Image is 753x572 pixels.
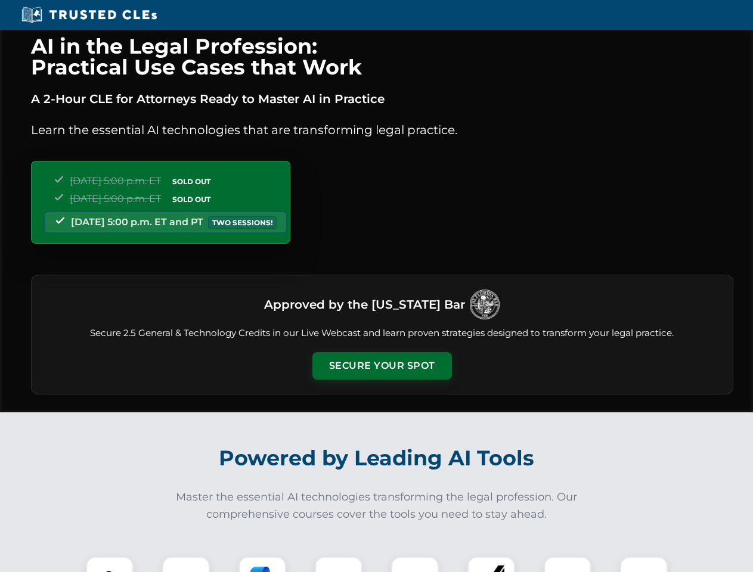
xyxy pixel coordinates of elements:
h2: Powered by Leading AI Tools [47,437,707,479]
button: Secure Your Spot [312,352,452,380]
p: Secure 2.5 General & Technology Credits in our Live Webcast and learn proven strategies designed ... [46,327,718,340]
h3: Approved by the [US_STATE] Bar [264,294,465,315]
img: Trusted CLEs [18,6,160,24]
h1: AI in the Legal Profession: Practical Use Cases that Work [31,36,733,77]
p: Learn the essential AI technologies that are transforming legal practice. [31,120,733,139]
p: A 2-Hour CLE for Attorneys Ready to Master AI in Practice [31,89,733,108]
img: Logo [470,290,500,319]
span: [DATE] 5:00 p.m. ET [70,193,161,204]
p: Master the essential AI technologies transforming the legal profession. Our comprehensive courses... [168,489,585,523]
span: SOLD OUT [168,175,215,188]
span: SOLD OUT [168,193,215,206]
span: [DATE] 5:00 p.m. ET [70,175,161,186]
